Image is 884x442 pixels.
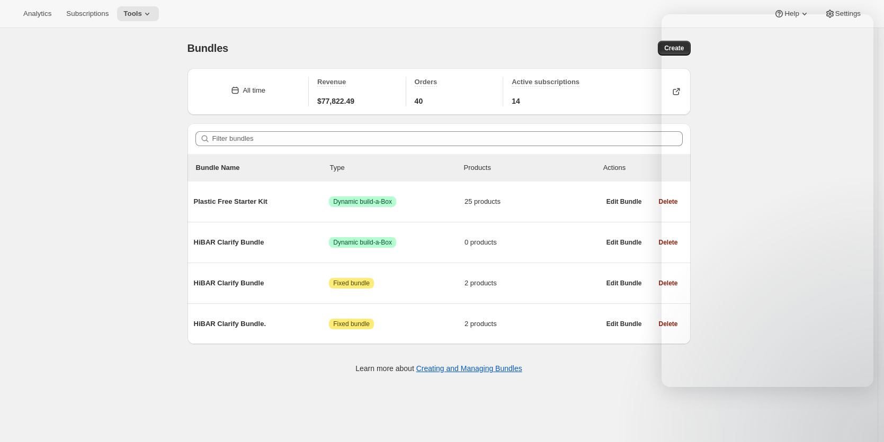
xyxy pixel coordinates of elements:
span: Delete [658,197,677,206]
span: HiBAR Clarify Bundle [194,237,329,248]
span: Settings [835,10,861,18]
span: 40 [415,96,423,106]
button: Edit Bundle [600,317,648,331]
span: Edit Bundle [606,197,642,206]
span: Subscriptions [66,10,109,18]
span: Help [784,10,799,18]
span: 2 products [465,278,600,288]
p: Learn more about [355,363,522,374]
span: Active subscriptions [512,78,579,86]
button: Analytics [17,6,58,21]
button: Help [767,6,816,21]
iframe: Intercom live chat [662,14,873,387]
p: Bundle Name [196,163,330,173]
span: HiBAR Clarify Bundle. [194,319,329,329]
input: Filter bundles [212,131,683,146]
span: HiBAR Clarify Bundle [194,278,329,288]
span: Edit Bundle [606,238,642,247]
span: Revenue [317,78,346,86]
div: Products [464,163,598,173]
button: Delete [652,317,684,331]
div: Actions [603,163,682,173]
span: 14 [512,96,520,106]
span: Tools [123,10,142,18]
button: Settings [818,6,867,21]
span: Bundles [187,42,229,54]
span: $77,822.49 [317,96,354,106]
span: Analytics [23,10,51,18]
button: Edit Bundle [600,194,648,209]
span: Edit Bundle [606,279,642,287]
span: Plastic Free Starter Kit [194,196,329,207]
iframe: Intercom live chat [848,395,873,421]
span: 0 products [465,237,600,248]
span: 2 products [465,319,600,329]
button: Subscriptions [60,6,115,21]
button: Delete [652,235,684,250]
span: Dynamic build-a-Box [333,238,392,247]
button: Tools [117,6,159,21]
span: Delete [658,320,677,328]
div: Type [330,163,464,173]
button: Edit Bundle [600,235,648,250]
button: Edit Bundle [600,276,648,291]
span: Orders [415,78,437,86]
span: Delete [658,238,677,247]
div: All time [243,85,265,96]
button: Delete [652,194,684,209]
span: Dynamic build-a-Box [333,197,392,206]
button: Delete [652,276,684,291]
a: Creating and Managing Bundles [416,364,522,373]
span: Fixed bundle [333,279,370,287]
button: Create [658,41,690,56]
span: Fixed bundle [333,320,370,328]
span: Edit Bundle [606,320,642,328]
span: Delete [658,279,677,287]
span: 25 products [465,196,600,207]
